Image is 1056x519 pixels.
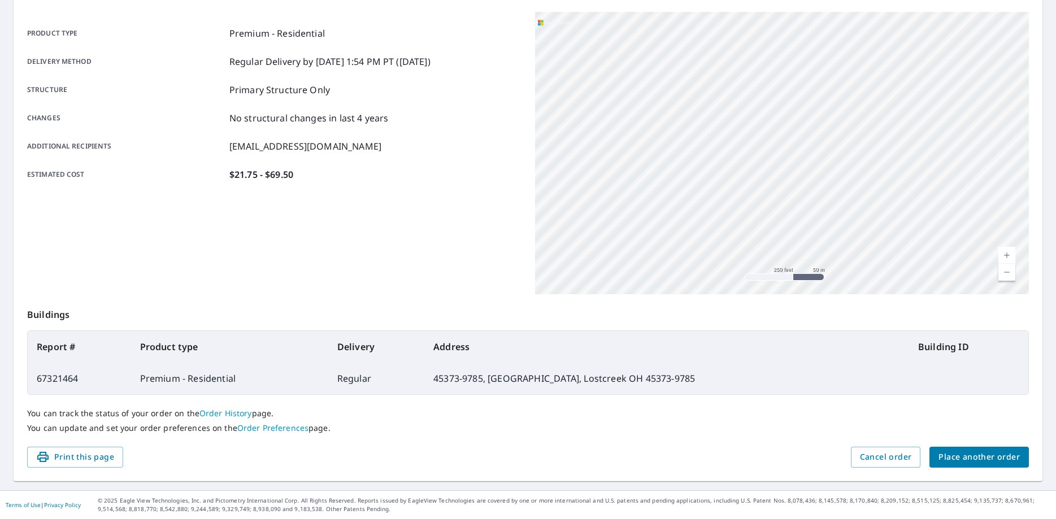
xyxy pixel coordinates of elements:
[229,139,381,153] p: [EMAIL_ADDRESS][DOMAIN_NAME]
[44,501,81,509] a: Privacy Policy
[424,363,909,394] td: 45373-9785, [GEOGRAPHIC_DATA], Lostcreek OH 45373-9785
[27,294,1029,330] p: Buildings
[36,450,114,464] span: Print this page
[998,247,1015,264] a: Current Level 17, Zoom In
[199,408,252,418] a: Order History
[424,331,909,363] th: Address
[328,331,424,363] th: Delivery
[27,139,225,153] p: Additional recipients
[27,423,1029,433] p: You can update and set your order preferences on the page.
[237,422,308,433] a: Order Preferences
[27,168,225,181] p: Estimated cost
[229,27,325,40] p: Premium - Residential
[6,501,41,509] a: Terms of Use
[6,501,81,508] p: |
[860,450,912,464] span: Cancel order
[229,168,293,181] p: $21.75 - $69.50
[27,408,1029,418] p: You can track the status of your order on the page.
[28,331,131,363] th: Report #
[131,331,328,363] th: Product type
[28,363,131,394] td: 67321464
[131,363,328,394] td: Premium - Residential
[998,264,1015,281] a: Current Level 17, Zoom Out
[328,363,424,394] td: Regular
[27,27,225,40] p: Product type
[229,111,389,125] p: No structural changes in last 4 years
[27,111,225,125] p: Changes
[98,496,1050,513] p: © 2025 Eagle View Technologies, Inc. and Pictometry International Corp. All Rights Reserved. Repo...
[929,447,1029,468] button: Place another order
[229,55,431,68] p: Regular Delivery by [DATE] 1:54 PM PT ([DATE])
[851,447,921,468] button: Cancel order
[27,55,225,68] p: Delivery method
[27,447,123,468] button: Print this page
[938,450,1020,464] span: Place another order
[909,331,1028,363] th: Building ID
[229,83,330,97] p: Primary Structure Only
[27,83,225,97] p: Structure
